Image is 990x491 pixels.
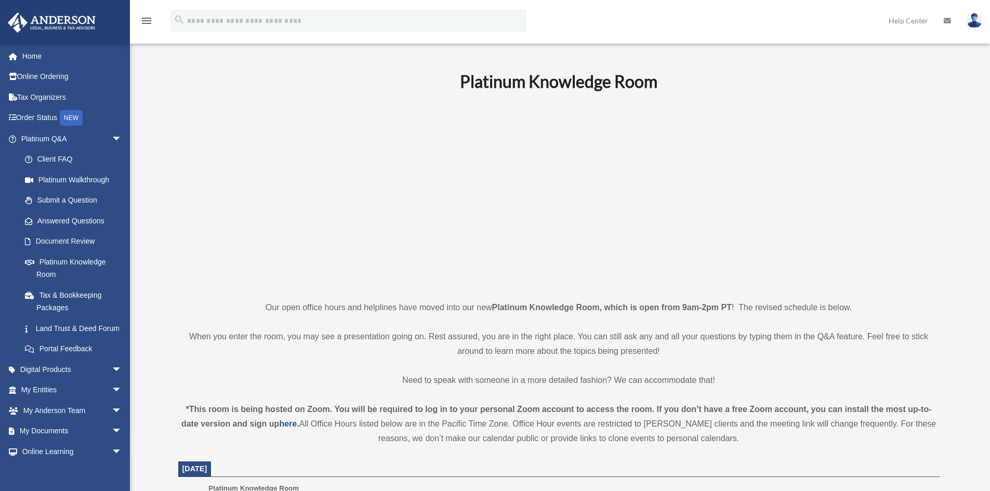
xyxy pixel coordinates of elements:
i: search [174,14,185,25]
a: Portal Feedback [15,339,138,360]
span: [DATE] [182,465,207,473]
span: arrow_drop_down [112,441,133,462]
a: Digital Productsarrow_drop_down [7,359,138,380]
strong: *This room is being hosted on Zoom. You will be required to log in to your personal Zoom account ... [181,405,932,428]
img: User Pic [967,13,982,28]
a: Tax & Bookkeeping Packages [15,285,138,318]
a: Home [7,46,138,67]
a: Platinum Q&Aarrow_drop_down [7,128,138,149]
a: Land Trust & Deed Forum [15,318,138,339]
a: Order StatusNEW [7,108,138,129]
span: arrow_drop_down [112,380,133,401]
strong: . [297,419,299,428]
a: My Documentsarrow_drop_down [7,421,138,442]
iframe: 231110_Toby_KnowledgeRoom [403,105,715,281]
a: My Entitiesarrow_drop_down [7,380,138,401]
a: menu [140,18,153,27]
i: menu [140,15,153,27]
p: Our open office hours and helplines have moved into our new ! The revised schedule is below. [178,300,940,315]
a: My Anderson Teamarrow_drop_down [7,400,138,421]
a: Submit a Question [15,190,138,211]
a: Client FAQ [15,149,138,170]
span: arrow_drop_down [112,359,133,380]
img: Anderson Advisors Platinum Portal [5,12,99,33]
a: here [279,419,297,428]
a: Document Review [15,231,138,252]
strong: Platinum Knowledge Room, which is open from 9am-2pm PT [492,303,732,312]
p: Need to speak with someone in a more detailed fashion? We can accommodate that! [178,373,940,388]
div: All Office Hours listed below are in the Pacific Time Zone. Office Hour events are restricted to ... [178,402,940,446]
div: NEW [60,110,83,126]
a: Online Ordering [7,67,138,87]
p: When you enter the room, you may see a presentation going on. Rest assured, you are in the right ... [178,329,940,359]
a: Answered Questions [15,210,138,231]
a: Online Learningarrow_drop_down [7,441,138,462]
a: Tax Organizers [7,87,138,108]
span: arrow_drop_down [112,128,133,150]
a: Platinum Knowledge Room [15,251,133,285]
span: arrow_drop_down [112,421,133,442]
span: arrow_drop_down [112,400,133,421]
a: Platinum Walkthrough [15,169,138,190]
b: Platinum Knowledge Room [460,71,657,91]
